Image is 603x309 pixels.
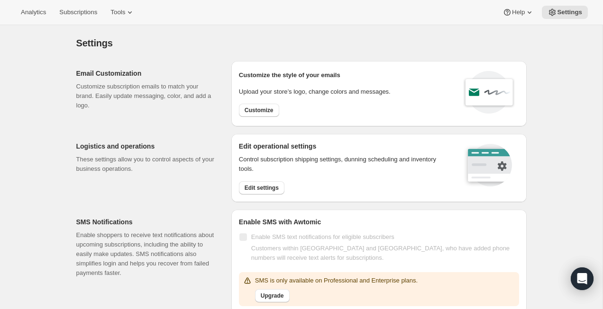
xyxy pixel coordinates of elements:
p: Customize subscription emails to match your brand. Easily update messaging, color, and add a logo. [76,82,216,110]
span: Settings [76,38,113,48]
h2: Email Customization [76,69,216,78]
span: Customize [245,106,274,114]
span: Subscriptions [59,9,97,16]
span: Enable SMS text notifications for eligible subscribers [251,233,394,240]
p: SMS is only available on Professional and Enterprise plans. [255,276,418,285]
span: Tools [110,9,125,16]
p: These settings allow you to control aspects of your business operations. [76,155,216,174]
h2: SMS Notifications [76,217,216,227]
span: Analytics [21,9,46,16]
p: Enable shoppers to receive text notifications about upcoming subscriptions, including the ability... [76,230,216,278]
p: Control subscription shipping settings, dunning scheduling and inventory tools. [239,155,451,174]
button: Edit settings [239,181,284,194]
button: Settings [542,6,588,19]
button: Analytics [15,6,52,19]
span: Customers within [GEOGRAPHIC_DATA] and [GEOGRAPHIC_DATA], who have added phone numbers will recei... [251,245,510,261]
button: Customize [239,104,279,117]
h2: Enable SMS with Awtomic [239,217,519,227]
button: Upgrade [255,289,290,302]
h2: Logistics and operations [76,141,216,151]
p: Customize the style of your emails [239,71,340,80]
div: Open Intercom Messenger [571,267,594,290]
h2: Edit operational settings [239,141,451,151]
p: Upload your store’s logo, change colors and messages. [239,87,391,97]
button: Help [497,6,540,19]
span: Upgrade [261,292,284,300]
button: Subscriptions [54,6,103,19]
span: Edit settings [245,184,279,192]
span: Help [512,9,525,16]
span: Settings [557,9,582,16]
button: Tools [105,6,140,19]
